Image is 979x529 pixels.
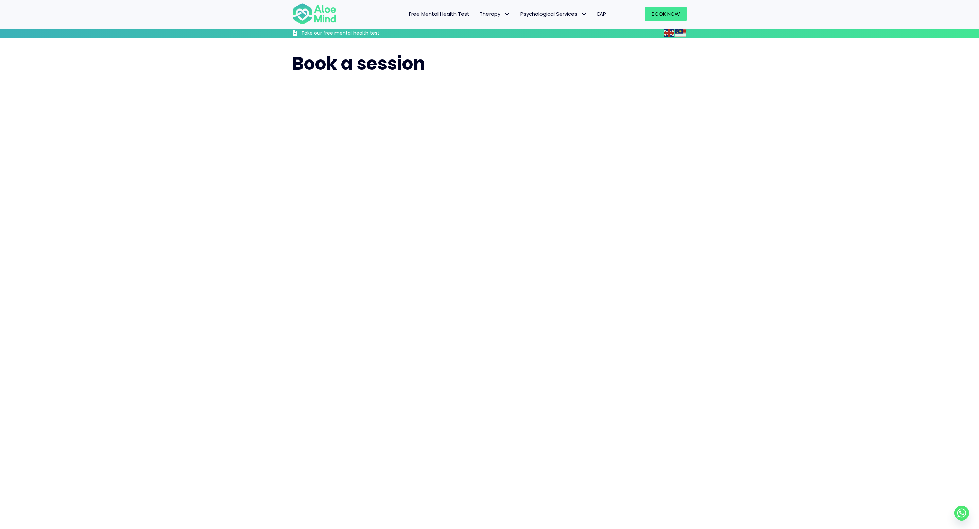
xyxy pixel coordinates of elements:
[475,7,515,21] a: TherapyTherapy: submenu
[520,10,587,17] span: Psychological Services
[292,51,425,76] span: Book a session
[480,10,510,17] span: Therapy
[592,7,611,21] a: EAP
[664,29,674,37] img: en
[301,30,416,37] h3: Take our free mental health test
[292,3,337,25] img: Aloe mind Logo
[579,9,589,19] span: Psychological Services: submenu
[652,10,680,17] span: Book Now
[645,7,687,21] a: Book Now
[292,30,416,38] a: Take our free mental health test
[404,7,475,21] a: Free Mental Health Test
[515,7,592,21] a: Psychological ServicesPsychological Services: submenu
[597,10,606,17] span: EAP
[675,29,686,37] img: ms
[664,29,675,37] a: English
[502,9,512,19] span: Therapy: submenu
[675,29,687,37] a: Malay
[409,10,469,17] span: Free Mental Health Test
[954,506,969,521] a: Whatsapp
[345,7,611,21] nav: Menu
